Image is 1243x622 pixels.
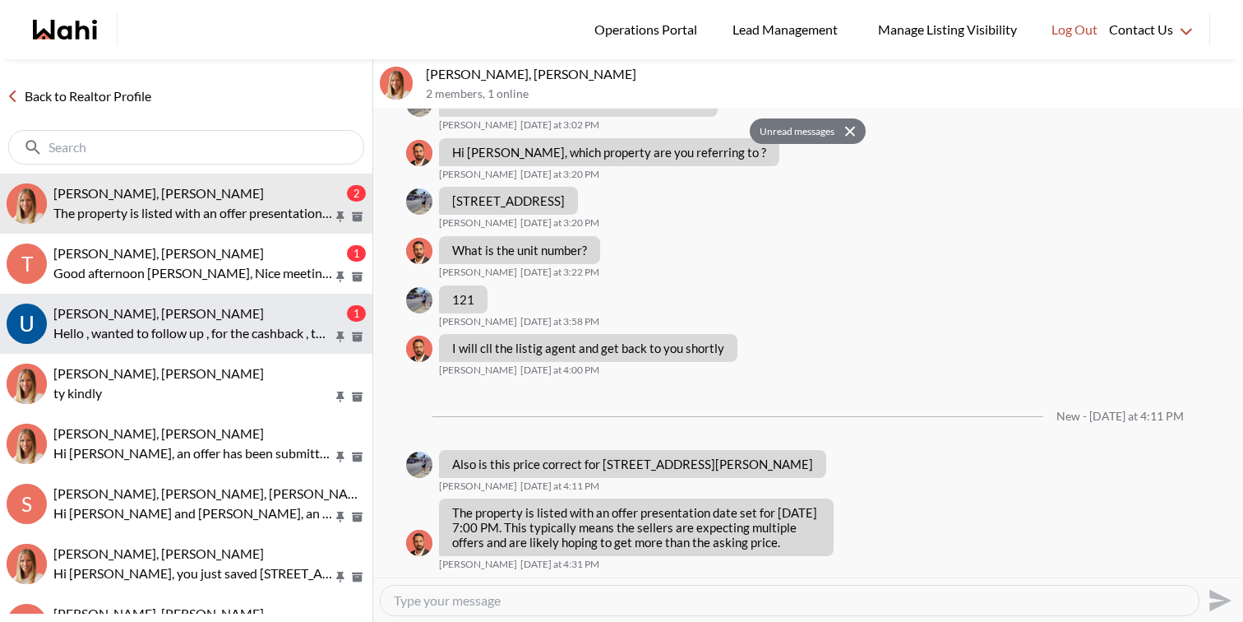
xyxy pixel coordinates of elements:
[333,270,348,284] button: Pin
[1056,410,1184,424] div: New - [DATE] at 4:11 PM
[7,544,47,584] img: S
[520,266,599,279] time: 2025-09-16T19:22:21.595Z
[406,238,432,264] img: B
[750,118,839,145] button: Unread messages
[53,606,264,621] span: [PERSON_NAME], [PERSON_NAME]
[452,243,587,258] p: What is the unit number?
[333,330,348,344] button: Pin
[439,315,517,328] span: [PERSON_NAME]
[347,305,366,322] div: 1
[53,185,264,201] span: [PERSON_NAME], [PERSON_NAME]
[33,20,97,39] a: Wahi homepage
[439,118,517,132] span: [PERSON_NAME]
[333,210,348,224] button: Pin
[7,304,47,344] img: U
[349,330,366,344] button: Archive
[347,245,366,262] div: 1
[520,168,599,181] time: 2025-09-16T19:20:04.566Z
[1199,582,1236,619] button: Send
[53,485,372,501] span: [PERSON_NAME], [PERSON_NAME], [PERSON_NAME]
[349,450,366,464] button: Archive
[439,558,517,571] span: [PERSON_NAME]
[873,19,1022,40] span: Manage Listing Visibility
[406,140,432,166] img: B
[520,480,599,493] time: 2025-09-16T20:11:58.050Z
[53,365,264,381] span: [PERSON_NAME], [PERSON_NAME]
[7,484,47,524] div: S
[7,183,47,224] div: Omar Hijazi, Michelle
[406,452,432,478] img: O
[380,67,413,100] img: O
[732,19,843,40] span: Lead Management
[520,558,599,571] time: 2025-09-16T20:31:48.395Z
[452,193,565,208] p: [STREET_ADDRESS]
[594,19,703,40] span: Operations Portal
[520,216,599,230] time: 2025-09-16T19:20:59.005Z
[520,364,599,377] time: 2025-09-16T20:00:54.478Z
[439,364,517,377] span: [PERSON_NAME]
[452,457,813,471] p: Also is this price correct for [STREET_ADDRESS][PERSON_NAME]
[333,570,348,584] button: Pin
[7,364,47,404] div: TIGRAN ARUSTAMYAN, Michelle
[53,443,333,463] p: Hi [PERSON_NAME], an offer has been submitted for [STREET_ADDRESS][PERSON_NAME][PERSON_NAME]. If ...
[53,245,264,261] span: [PERSON_NAME], [PERSON_NAME]
[7,424,47,464] div: Kathy Fratric, Michelle
[53,263,333,283] p: Good afternoon [PERSON_NAME], Nice meeting you virtually, hope to meet in you in person soon. I h...
[406,188,432,215] img: O
[53,323,333,343] p: Hello , wanted to follow up , for the cashback , thanks
[53,383,333,403] p: ty kindly
[333,510,348,524] button: Pin
[426,87,1236,101] p: 2 members , 1 online
[53,203,333,223] p: The property is listed with an offer presentation date set for [DATE] 7:00 PM. This typically mea...
[452,292,474,307] p: 121
[7,244,47,284] div: T
[7,544,47,584] div: Sourav Singh, Michelle
[349,390,366,404] button: Archive
[349,510,366,524] button: Archive
[439,168,517,181] span: [PERSON_NAME]
[53,305,264,321] span: [PERSON_NAME], [PERSON_NAME]
[406,188,432,215] div: Omar Hijazi
[406,530,432,556] img: B
[394,592,1185,609] textarea: Type your message
[406,452,432,478] div: Omar Hijazi
[452,145,766,160] p: Hi [PERSON_NAME], which property are you referring to ?
[406,287,432,313] img: O
[439,480,517,493] span: [PERSON_NAME]
[49,139,327,155] input: Search
[406,287,432,313] div: Omar Hijazi
[406,238,432,264] div: Behnam Fazili
[380,67,413,100] div: Omar Hijazi, Michelle
[349,570,366,584] button: Archive
[333,390,348,404] button: Pin
[7,304,47,344] div: Uday Kakkar, Faraz
[349,210,366,224] button: Archive
[406,336,432,362] img: B
[406,336,432,362] div: Behnam Fazili
[53,545,264,561] span: [PERSON_NAME], [PERSON_NAME]
[452,341,724,355] p: I will cll the listig agent and get back to you shortly
[439,266,517,279] span: [PERSON_NAME]
[452,505,820,550] p: The property is listed with an offer presentation date set for [DATE] 7:00 PM. This typically mea...
[426,66,1236,82] p: [PERSON_NAME], [PERSON_NAME]
[7,424,47,464] img: K
[349,270,366,284] button: Archive
[1051,19,1097,40] span: Log Out
[53,425,264,441] span: [PERSON_NAME], [PERSON_NAME]
[53,504,333,523] p: Hi [PERSON_NAME] and [PERSON_NAME], an offer has been submitted for [STREET_ADDRESS][PERSON_NAME]...
[7,183,47,224] img: O
[406,530,432,556] div: Behnam Fazili
[333,450,348,464] button: Pin
[520,118,599,132] time: 2025-09-16T19:02:42.435Z
[53,564,333,583] p: Hi [PERSON_NAME], you just saved [STREET_ADDRESS][PERSON_NAME]. Would you like to book a showing ...
[520,315,599,328] time: 2025-09-16T19:58:42.611Z
[406,140,432,166] div: Behnam Fazili
[347,185,366,202] div: 2
[7,364,47,404] img: T
[439,216,517,230] span: [PERSON_NAME]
